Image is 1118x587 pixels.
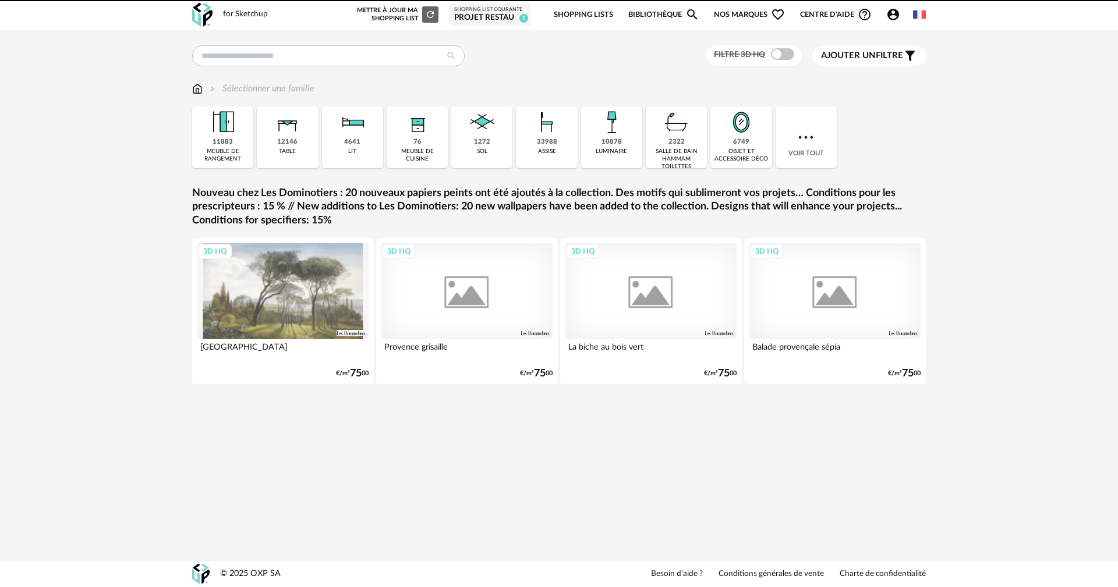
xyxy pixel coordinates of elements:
[223,9,268,20] div: for Sketchup
[858,8,872,22] span: Help Circle Outline icon
[192,3,213,27] img: OXP
[279,148,296,155] div: table
[566,244,600,259] div: 3D HQ
[888,369,921,378] div: €/m² 00
[821,50,903,62] span: filtre
[208,82,217,95] img: svg+xml;base64,PHN2ZyB3aWR0aD0iMTYiIGhlaWdodD0iMTYiIHZpZXdCb3g9IjAgMCAxNiAxNiIgZmlsbD0ibm9uZSIgeG...
[719,569,824,579] a: Conditions générales de vente
[413,138,422,147] div: 76
[596,148,627,155] div: luminaire
[344,138,360,147] div: 4641
[425,11,436,17] span: Refresh icon
[192,564,210,584] img: OXP
[744,238,926,384] a: 3D HQ Balade provençale sépia €/m²7500
[840,569,926,579] a: Charte de confidentialité
[651,569,703,579] a: Besoin d'aide ?
[390,148,444,163] div: meuble de cuisine
[348,148,356,155] div: lit
[382,244,416,259] div: 3D HQ
[749,339,921,362] div: Balade provençale sépia
[554,1,613,29] a: Shopping Lists
[733,138,749,147] div: 6749
[350,369,362,378] span: 75
[704,369,737,378] div: €/m² 00
[220,568,281,579] div: © 2025 OXP SA
[277,138,298,147] div: 12146
[821,51,876,60] span: Ajouter un
[192,238,374,384] a: 3D HQ [GEOGRAPHIC_DATA] €/m²7500
[800,8,872,22] span: Centre d'aideHelp Circle Outline icon
[750,244,784,259] div: 3D HQ
[272,106,303,138] img: Table.png
[685,8,699,22] span: Magnify icon
[355,6,438,23] div: Mettre à jour ma Shopping List
[192,82,203,95] img: svg+xml;base64,PHN2ZyB3aWR0aD0iMTYiIGhlaWdodD0iMTciIHZpZXdCb3g9IjAgMCAxNiAxNyIgZmlsbD0ibm9uZSIgeG...
[661,106,692,138] img: Salle%20de%20bain.png
[519,14,528,23] span: 5
[903,49,917,63] span: Filter icon
[454,13,526,23] div: PROJET RESTAU
[474,138,490,147] div: 1272
[520,369,553,378] div: €/m² 00
[196,148,250,163] div: meuble de rangement
[714,51,765,59] span: Filtre 3D HQ
[197,339,369,362] div: [GEOGRAPHIC_DATA]
[714,148,768,163] div: objet et accessoire déco
[402,106,433,138] img: Rangement.png
[381,339,553,362] div: Provence grisaille
[718,369,730,378] span: 75
[336,369,369,378] div: €/m² 00
[565,339,737,362] div: La biche au bois vert
[795,127,816,148] img: more.7b13dc1.svg
[538,148,556,155] div: assise
[534,369,546,378] span: 75
[198,244,232,259] div: 3D HQ
[812,46,926,66] button: Ajouter unfiltre Filter icon
[913,8,926,21] img: fr
[628,1,699,29] a: BibliothèqueMagnify icon
[376,238,558,384] a: 3D HQ Provence grisaille €/m²7500
[537,138,557,147] div: 33988
[531,106,562,138] img: Assise.png
[560,238,742,384] a: 3D HQ La biche au bois vert €/m²7500
[886,8,905,22] span: Account Circle icon
[477,148,487,155] div: sol
[776,106,837,168] div: Voir tout
[337,106,368,138] img: Literie.png
[454,6,526,23] a: Shopping List courante PROJET RESTAU 5
[902,369,914,378] span: 75
[714,1,785,29] span: Nos marques
[207,106,239,138] img: Meuble%20de%20rangement.png
[649,148,703,170] div: salle de bain hammam toilettes
[602,138,622,147] div: 10878
[466,106,498,138] img: Sol.png
[886,8,900,22] span: Account Circle icon
[668,138,685,147] div: 2322
[213,138,233,147] div: 11883
[208,82,314,95] div: Sélectionner une famille
[596,106,627,138] img: Luminaire.png
[726,106,757,138] img: Miroir.png
[192,187,926,227] a: Nouveau chez Les Dominotiers : 20 nouveaux papiers peints ont été ajoutés à la collection. Des mo...
[771,8,785,22] span: Heart Outline icon
[454,6,526,13] div: Shopping List courante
